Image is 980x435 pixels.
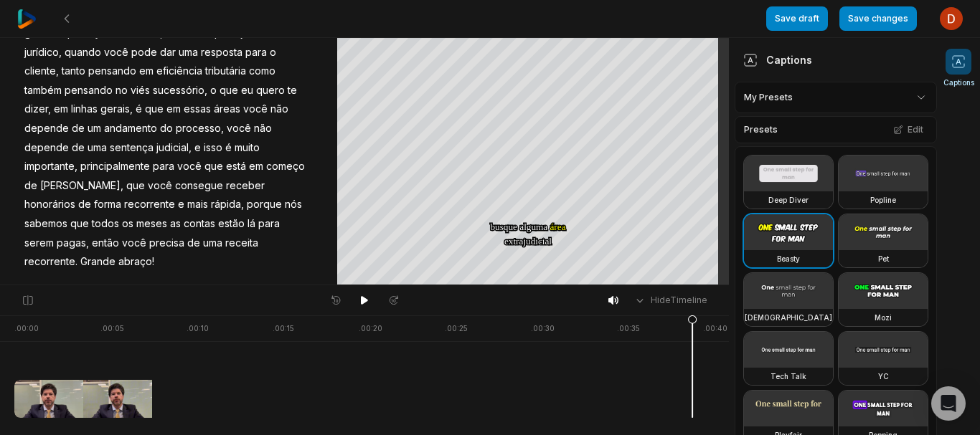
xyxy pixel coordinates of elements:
[931,386,966,421] div: Open Intercom Messenger
[182,214,217,234] span: contas
[225,157,248,176] span: está
[186,234,202,253] span: de
[155,62,204,81] span: eficiência
[735,116,937,143] div: Presets
[174,176,225,196] span: consegue
[23,81,63,100] span: também
[79,252,117,272] span: Grande
[114,81,129,100] span: no
[108,138,155,158] span: sentença
[23,43,63,62] span: jurídico,
[225,119,253,138] span: você
[745,312,832,323] h3: [DEMOGRAPHIC_DATA]
[135,214,169,234] span: meses
[286,81,298,100] span: te
[766,6,828,31] button: Save draft
[240,81,255,100] span: eu
[218,81,240,100] span: que
[129,81,151,100] span: viés
[257,214,281,234] span: para
[23,195,77,214] span: honorários
[255,81,286,100] span: quero
[265,157,306,176] span: começo
[204,62,248,81] span: tributária
[23,100,52,119] span: dizer,
[39,176,125,196] span: [PERSON_NAME],
[735,82,937,113] div: My Presets
[839,6,917,31] button: Save changes
[176,157,203,176] span: você
[121,214,135,234] span: os
[123,195,176,214] span: recorrente
[17,9,37,29] img: reap
[242,100,269,119] span: você
[121,234,148,253] span: você
[134,100,143,119] span: é
[244,43,268,62] span: para
[224,138,233,158] span: é
[77,195,93,214] span: de
[199,43,244,62] span: resposta
[23,234,55,253] span: serem
[55,234,90,253] span: pagas,
[248,157,265,176] span: em
[23,157,79,176] span: importante,
[146,176,174,196] span: você
[169,214,182,234] span: as
[23,252,79,272] span: recorrente.
[253,119,273,138] span: não
[70,119,86,138] span: de
[176,195,186,214] span: e
[768,194,809,206] h3: Deep Diver
[63,43,103,62] span: quando
[209,195,245,214] span: rápida,
[878,371,889,382] h3: YC
[90,234,121,253] span: então
[60,62,87,81] span: tanto
[99,100,134,119] span: gerais,
[69,214,90,234] span: que
[70,100,99,119] span: linhas
[70,138,86,158] span: de
[193,138,202,158] span: e
[870,194,896,206] h3: Popline
[269,100,290,119] span: não
[225,176,266,196] span: receber
[23,138,70,158] span: depende
[777,253,800,264] h3: Beasty
[117,252,156,272] span: abraço!
[268,43,278,62] span: o
[248,62,277,81] span: como
[186,195,209,214] span: mais
[165,100,182,119] span: em
[246,214,257,234] span: lá
[87,62,138,81] span: pensando
[143,100,165,119] span: que
[63,81,114,100] span: pensando
[93,195,123,214] span: forma
[245,195,283,214] span: porque
[283,195,303,214] span: nós
[771,371,806,382] h3: Tech Talk
[889,120,928,139] button: Edit
[224,234,260,253] span: receita
[233,138,261,158] span: muito
[943,49,974,88] button: Captions
[212,100,242,119] span: áreas
[159,119,174,138] span: do
[125,176,146,196] span: que
[177,43,199,62] span: uma
[943,77,974,88] span: Captions
[23,176,39,196] span: de
[86,119,103,138] span: um
[151,157,176,176] span: para
[23,62,60,81] span: cliente,
[743,52,812,67] div: Captions
[629,290,712,311] button: HideTimeline
[103,43,130,62] span: você
[174,119,225,138] span: processo,
[23,214,69,234] span: sabemos
[182,100,212,119] span: essas
[151,81,209,100] span: sucessório,
[148,234,186,253] span: precisa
